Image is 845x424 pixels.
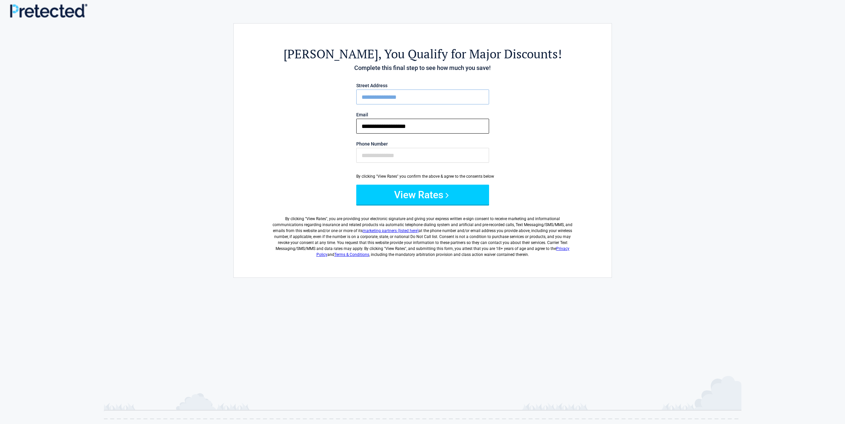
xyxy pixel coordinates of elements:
label: Email [356,112,489,117]
div: By clicking "View Rates" you confirm the above & agree to the consents below [356,173,489,179]
img: Main Logo [10,4,87,18]
label: By clicking " ", you are providing your electronic signature and giving your express written e-si... [270,211,575,258]
h2: , You Qualify for Major Discounts! [270,46,575,62]
button: View Rates [356,185,489,205]
span: [PERSON_NAME] [284,46,378,62]
a: marketing partners (listed here) [363,228,419,233]
h4: Complete this final step to see how much you save! [270,64,575,72]
a: Terms & Conditions [334,252,369,257]
span: View Rates [306,216,326,221]
label: Street Address [356,83,489,88]
label: Phone Number [356,142,489,146]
